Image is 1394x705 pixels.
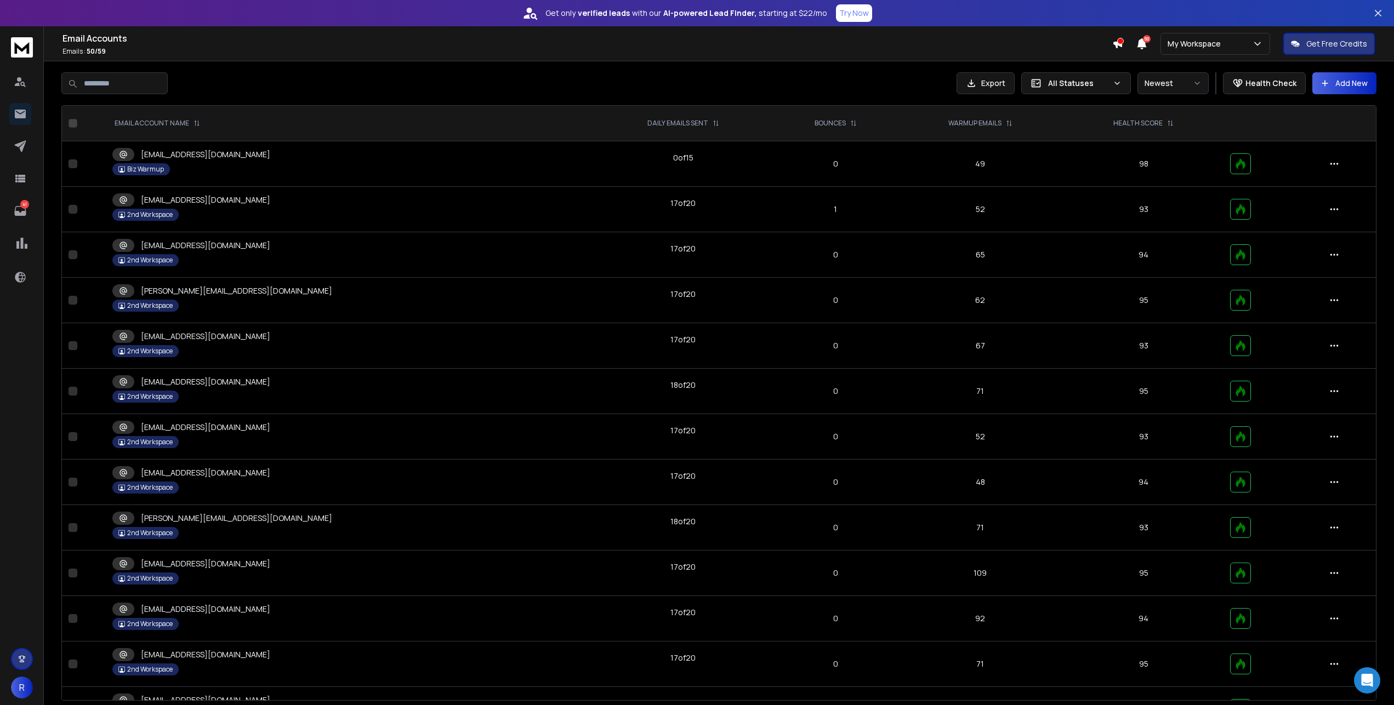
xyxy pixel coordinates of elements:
p: [EMAIL_ADDRESS][DOMAIN_NAME] [141,422,270,433]
td: 52 [897,414,1064,460]
p: 0 [781,158,890,169]
p: 2nd Workspace [127,210,173,219]
td: 65 [897,232,1064,278]
td: 95 [1064,278,1224,323]
div: 17 of 20 [670,289,696,300]
p: [EMAIL_ADDRESS][DOMAIN_NAME] [141,649,270,660]
p: 2nd Workspace [127,301,173,310]
p: Biz Warmup [127,165,164,174]
td: 71 [897,505,1064,551]
p: [EMAIL_ADDRESS][DOMAIN_NAME] [141,604,270,615]
p: 0 [781,522,890,533]
td: 71 [897,369,1064,414]
p: [EMAIL_ADDRESS][DOMAIN_NAME] [141,467,270,478]
p: 0 [781,477,890,488]
p: [EMAIL_ADDRESS][DOMAIN_NAME] [141,194,270,205]
button: R [11,677,33,698]
button: Get Free Credits [1283,33,1375,55]
div: 17 of 20 [670,607,696,618]
div: 17 of 20 [670,561,696,572]
p: 0 [781,386,890,397]
p: HEALTH SCORE [1113,119,1163,128]
button: Health Check [1223,72,1306,94]
td: 95 [1064,369,1224,414]
td: 93 [1064,187,1224,232]
div: 18 of 20 [670,516,696,527]
p: [PERSON_NAME][EMAIL_ADDRESS][DOMAIN_NAME] [141,513,332,524]
td: 93 [1064,505,1224,551]
strong: AI-powered Lead Finder, [663,8,756,19]
div: 17 of 20 [670,425,696,436]
td: 52 [897,187,1064,232]
p: 1 [781,204,890,215]
p: 41 [20,200,29,209]
p: 0 [781,249,890,260]
p: 2nd Workspace [127,438,173,446]
p: 2nd Workspace [127,529,173,537]
td: 62 [897,278,1064,323]
p: 2nd Workspace [127,256,173,265]
button: Export [957,72,1015,94]
div: 17 of 20 [670,243,696,254]
div: 17 of 20 [670,334,696,345]
td: 109 [897,551,1064,596]
p: [EMAIL_ADDRESS][DOMAIN_NAME] [141,149,270,160]
div: 17 of 20 [670,471,696,482]
h1: Email Accounts [62,32,1112,45]
p: [EMAIL_ADDRESS][DOMAIN_NAME] [141,558,270,569]
div: Open Intercom Messenger [1354,667,1380,693]
p: All Statuses [1048,78,1108,89]
p: [EMAIL_ADDRESS][DOMAIN_NAME] [141,240,270,251]
strong: verified leads [578,8,630,19]
td: 93 [1064,323,1224,369]
td: 92 [897,596,1064,641]
td: 95 [1064,551,1224,596]
p: 0 [781,568,890,578]
td: 48 [897,460,1064,505]
div: 17 of 20 [670,652,696,663]
button: Try Now [836,4,872,22]
p: 0 [781,431,890,442]
p: BOUNCES [815,119,846,128]
div: 17 of 20 [670,198,696,209]
div: EMAIL ACCOUNT NAME [115,119,200,128]
td: 71 [897,641,1064,687]
p: My Workspace [1168,38,1225,49]
td: 95 [1064,641,1224,687]
p: 0 [781,658,890,669]
td: 67 [897,323,1064,369]
td: 94 [1064,460,1224,505]
p: Try Now [839,8,869,19]
p: 0 [781,295,890,306]
div: 18 of 20 [670,380,696,391]
p: DAILY EMAILS SENT [647,119,708,128]
p: [PERSON_NAME][EMAIL_ADDRESS][DOMAIN_NAME] [141,285,332,296]
td: 49 [897,141,1064,187]
p: 2nd Workspace [127,392,173,401]
div: 0 of 15 [673,152,693,163]
p: 2nd Workspace [127,574,173,583]
td: 94 [1064,232,1224,278]
img: logo [11,37,33,58]
span: 50 [1143,35,1151,43]
td: 93 [1064,414,1224,460]
p: 2nd Workspace [127,483,173,492]
button: Newest [1137,72,1209,94]
p: Emails : [62,47,1112,56]
p: [EMAIL_ADDRESS][DOMAIN_NAME] [141,376,270,387]
p: Get only with our starting at $22/mo [545,8,827,19]
p: 2nd Workspace [127,620,173,628]
td: 94 [1064,596,1224,641]
p: [EMAIL_ADDRESS][DOMAIN_NAME] [141,331,270,342]
td: 98 [1064,141,1224,187]
p: Health Check [1245,78,1296,89]
p: 0 [781,340,890,351]
p: 0 [781,613,890,624]
a: 41 [9,200,31,222]
p: 2nd Workspace [127,665,173,674]
p: WARMUP EMAILS [948,119,1002,128]
p: Get Free Credits [1306,38,1367,49]
p: 2nd Workspace [127,347,173,356]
